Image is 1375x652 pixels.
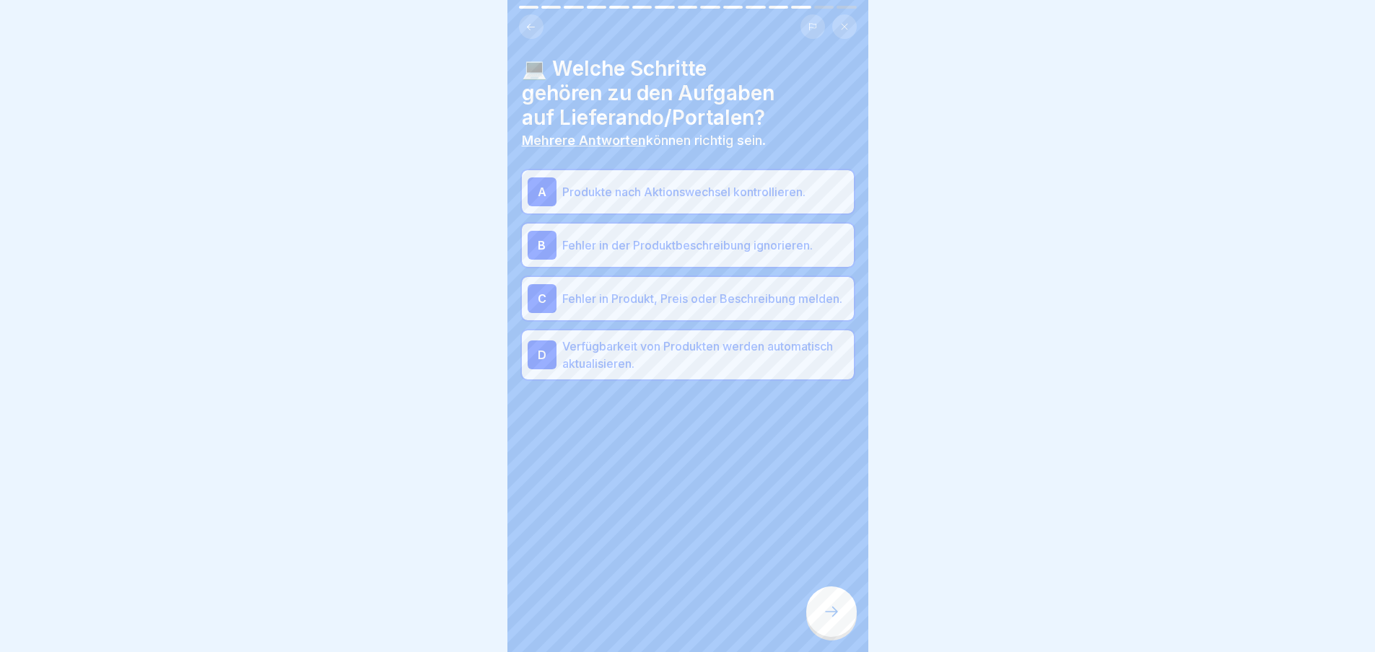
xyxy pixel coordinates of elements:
[562,338,848,372] p: Verfügbarkeit von Produkten werden automatisch aktualisieren.
[528,231,556,260] div: B
[522,133,854,149] p: können richtig sein.
[528,177,556,206] div: A
[528,340,556,369] div: D
[562,183,848,201] p: Produkte nach Aktionswechsel kontrollieren.
[562,237,848,254] p: Fehler in der Produktbeschreibung ignorieren.
[528,284,556,313] div: C
[522,56,854,130] h4: 💻 Welche Schritte gehören zu den Aufgaben auf Lieferando/Portalen?
[562,290,848,307] p: Fehler in Produkt, Preis oder Beschreibung melden.
[522,133,646,148] b: Mehrere Antworten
